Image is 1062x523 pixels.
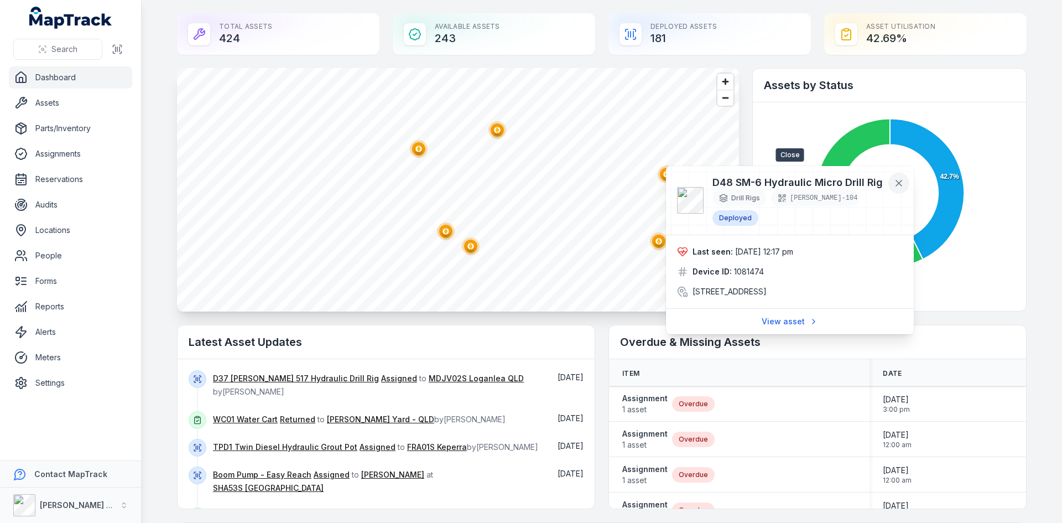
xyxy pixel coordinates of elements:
[693,246,733,257] strong: Last seen:
[51,44,77,55] span: Search
[622,499,668,521] a: Assignment
[558,441,584,450] span: [DATE]
[213,414,278,425] a: WC01 Water Cart
[734,266,764,277] span: 1081474
[883,369,902,378] span: Date
[13,39,102,60] button: Search
[622,393,668,415] a: Assignment1 asset
[754,311,825,332] a: View asset
[622,499,668,510] strong: Assignment
[213,373,379,384] a: D37 [PERSON_NAME] 517 Hydraulic Drill Rig
[883,429,912,449] time: 7/31/2025, 12:00:00 AM
[213,415,506,424] span: to by [PERSON_NAME]
[672,503,715,518] div: Overdue
[622,439,668,450] span: 1 asset
[213,470,433,493] span: to at
[407,442,467,453] a: FRA01S Keperra
[717,74,733,90] button: Zoom in
[558,372,584,382] span: [DATE]
[558,469,584,478] span: [DATE]
[622,369,639,378] span: Item
[883,441,912,449] span: 12:00 am
[9,372,132,394] a: Settings
[622,475,668,486] span: 1 asset
[883,394,910,414] time: 9/30/2025, 3:00:00 PM
[622,404,668,415] span: 1 asset
[622,428,668,439] strong: Assignment
[712,210,758,226] div: Deployed
[771,190,860,206] div: [PERSON_NAME]-104
[622,464,668,486] a: Assignment1 asset
[620,334,1015,350] h2: Overdue & Missing Assets
[883,405,910,414] span: 3:00 pm
[883,476,912,485] span: 12:00 am
[764,77,1015,93] h2: Assets by Status
[213,483,324,494] a: SHA53S [GEOGRAPHIC_DATA]
[672,467,715,483] div: Overdue
[34,469,107,479] strong: Contact MapTrack
[9,92,132,114] a: Assets
[213,442,538,452] span: to by [PERSON_NAME]
[189,334,584,350] h2: Latest Asset Updates
[213,374,524,396] span: to by [PERSON_NAME]
[717,90,733,106] button: Zoom out
[9,219,132,241] a: Locations
[29,7,112,29] a: MapTrack
[622,393,668,404] strong: Assignment
[712,175,885,190] h3: D48 SM-6 Hydraulic Micro Drill Rig
[693,286,767,297] span: [STREET_ADDRESS]
[731,194,760,203] span: Drill Rigs
[883,429,912,441] span: [DATE]
[40,500,131,510] strong: [PERSON_NAME] Group
[9,66,132,89] a: Dashboard
[693,266,732,277] strong: Device ID:
[9,270,132,292] a: Forms
[9,117,132,139] a: Parts/Inventory
[9,168,132,190] a: Reservations
[360,442,395,453] a: Assigned
[314,469,350,480] a: Assigned
[622,428,668,450] a: Assignment1 asset
[213,442,357,453] a: TPD1 Twin Diesel Hydraulic Grout Pot
[558,469,584,478] time: 10/2/2025, 7:30:49 AM
[672,396,715,412] div: Overdue
[558,441,584,450] time: 10/2/2025, 11:37:16 AM
[429,373,524,384] a: MDJV02S Loganlea QLD
[883,500,912,520] time: 9/13/2025, 12:00:00 AM
[883,500,912,511] span: [DATE]
[280,414,315,425] a: Returned
[558,413,584,423] span: [DATE]
[735,247,793,256] span: [DATE] 12:17 pm
[177,68,739,312] canvas: Map
[883,465,912,476] span: [DATE]
[9,194,132,216] a: Audits
[9,296,132,318] a: Reports
[672,432,715,447] div: Overdue
[558,372,584,382] time: 10/7/2025, 8:40:17 AM
[883,394,910,405] span: [DATE]
[327,414,434,425] a: [PERSON_NAME] Yard - QLD
[776,148,804,162] span: Close
[9,245,132,267] a: People
[381,373,417,384] a: Assigned
[9,143,132,165] a: Assignments
[361,469,424,480] a: [PERSON_NAME]
[9,321,132,343] a: Alerts
[558,413,584,423] time: 10/7/2025, 8:37:43 AM
[883,465,912,485] time: 9/14/2025, 12:00:00 AM
[622,464,668,475] strong: Assignment
[735,247,793,256] time: 10/7/2025, 12:17:32 PM
[213,469,311,480] a: Boom Pump - Easy Reach
[9,346,132,369] a: Meters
